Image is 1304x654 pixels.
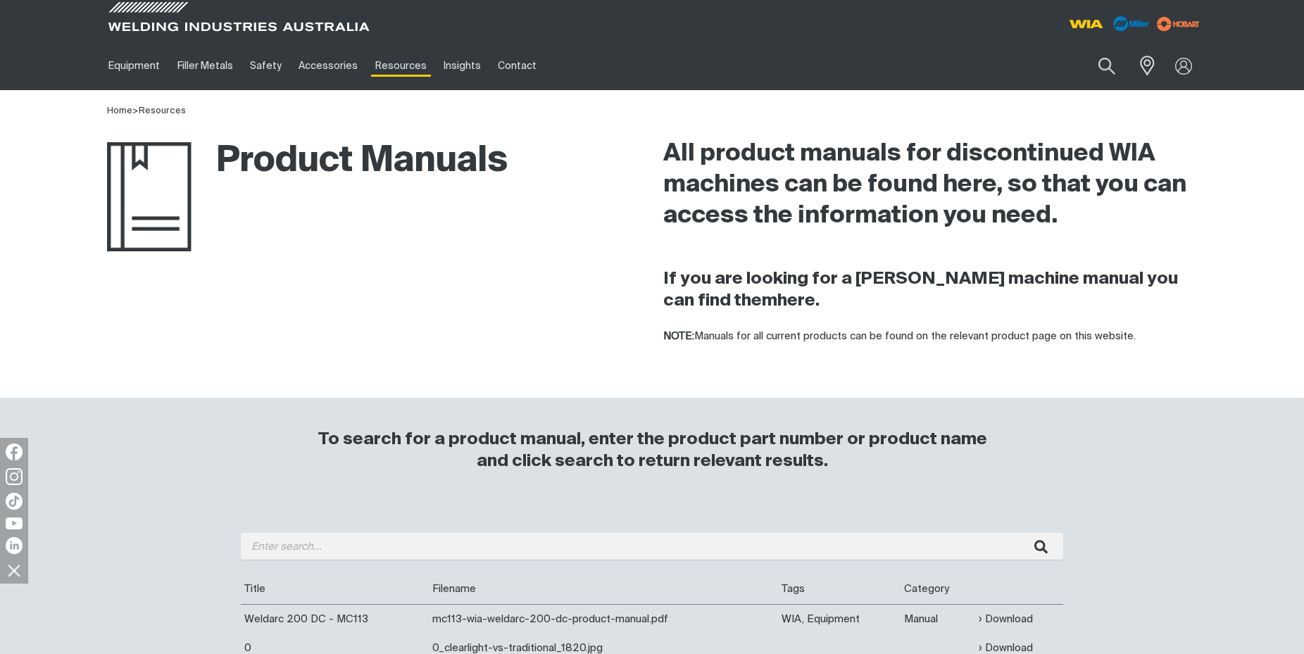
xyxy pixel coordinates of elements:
[168,42,241,90] a: Filler Metals
[139,106,186,115] a: Resources
[290,42,366,90] a: Accessories
[429,574,778,604] th: Filename
[6,537,23,554] img: LinkedIn
[6,517,23,529] img: YouTube
[979,611,1033,627] a: Download
[1153,13,1204,34] img: miller
[132,106,139,115] span: >
[2,558,26,582] img: hide socials
[435,42,489,90] a: Insights
[901,574,975,604] th: Category
[100,42,168,90] a: Equipment
[663,139,1197,232] h2: All product manuals for discontinued WIA machines can be found here, so that you can access the i...
[663,331,694,341] strong: NOTE:
[107,139,508,184] h1: Product Manuals
[107,106,132,115] a: Home
[241,533,1063,560] input: Enter search...
[663,270,1178,309] strong: If you are looking for a [PERSON_NAME] machine manual you can find them
[6,493,23,510] img: TikTok
[367,42,435,90] a: Resources
[6,468,23,485] img: Instagram
[6,444,23,460] img: Facebook
[1083,49,1131,82] button: Search products
[901,604,975,634] td: Manual
[242,42,290,90] a: Safety
[311,429,993,472] h3: To search for a product manual, enter the product part number or product name and click search to...
[663,329,1197,345] p: Manuals for all current products can be found on the relevant product page on this website.
[778,574,901,604] th: Tags
[241,574,429,604] th: Title
[777,292,820,309] a: here.
[241,604,429,634] td: Weldarc 200 DC - MC113
[489,42,545,90] a: Contact
[100,42,928,90] nav: Main
[1065,49,1131,82] input: Product name or item number...
[778,604,901,634] td: WIA, Equipment
[429,604,778,634] td: mc113-wia-weldarc-200-dc-product-manual.pdf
